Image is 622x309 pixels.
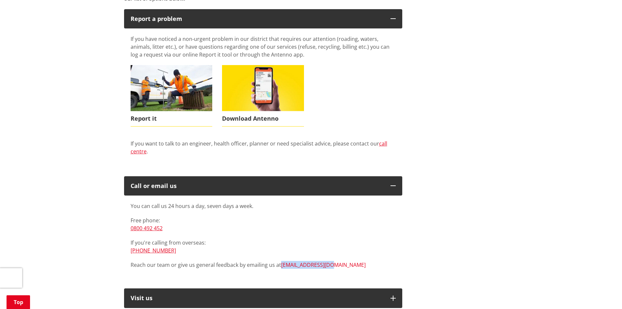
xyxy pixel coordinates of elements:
span: If you have noticed a non-urgent problem in our district that requires our attention (roading, wa... [131,35,390,58]
a: Top [7,295,30,309]
img: Report it [131,65,213,111]
a: Download Antenno [222,65,304,126]
p: Reach our team or give us general feedback by emailing us at [131,261,396,269]
p: If you're calling from overseas: [131,239,396,254]
a: [PHONE_NUMBER] [131,247,176,254]
a: Report it [131,65,213,126]
p: Report a problem [131,16,384,22]
p: You can call us 24 hours a day, seven days a week. [131,202,396,210]
img: Antenno [222,65,304,111]
p: Free phone: [131,216,396,232]
button: Visit us [124,288,402,308]
a: call centre [131,140,387,155]
button: Report a problem [124,9,402,29]
p: Visit us [131,295,384,301]
button: Call or email us [124,176,402,196]
span: Report it [131,111,213,126]
a: [EMAIL_ADDRESS][DOMAIN_NAME] [281,261,366,268]
iframe: Messenger Launcher [592,282,615,305]
span: Download Antenno [222,111,304,126]
a: 0800 492 452 [131,225,163,232]
div: If you want to talk to an engineer, health officer, planner or need specialist advice, please con... [131,140,396,163]
div: Call or email us [131,183,384,189]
